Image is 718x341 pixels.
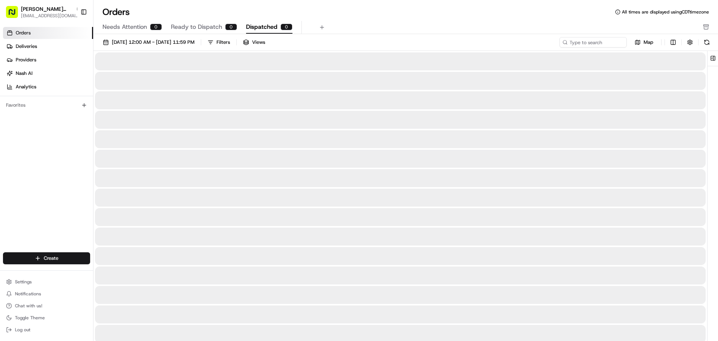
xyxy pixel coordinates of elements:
h1: Orders [102,6,130,18]
button: [EMAIL_ADDRESS][DOMAIN_NAME] [21,13,81,19]
div: We're available if you need us! [34,79,103,85]
div: Favorites [3,99,90,111]
div: 0 [280,24,292,30]
span: Analytics [16,83,36,90]
span: Needs Attention [102,22,147,31]
span: Pylon [74,186,90,191]
span: Providers [16,57,36,63]
button: Settings [3,277,90,287]
a: Analytics [3,81,93,93]
div: 💻 [63,168,69,174]
span: [PERSON_NAME] [23,136,61,142]
div: 📗 [7,168,13,174]
button: [PERSON_NAME][GEOGRAPHIC_DATA][EMAIL_ADDRESS][DOMAIN_NAME] [3,3,77,21]
button: [PERSON_NAME][GEOGRAPHIC_DATA] [21,5,73,13]
img: 1736555255976-a54dd68f-1ca7-489b-9aae-adbdc363a1c4 [15,137,21,143]
a: Powered byPylon [53,185,90,191]
p: Welcome 👋 [7,30,136,42]
div: Past conversations [7,97,50,103]
button: Map [630,38,658,47]
button: Notifications [3,289,90,299]
button: [DATE] 12:00 AM - [DATE] 11:59 PM [99,37,198,48]
div: Start new chat [34,71,123,79]
a: Nash AI [3,67,93,79]
img: Snider Plaza [7,109,19,121]
img: Grace Nketiah [7,129,19,141]
span: Dispatched [246,22,277,31]
span: [DATE] 12:00 AM - [DATE] 11:59 PM [112,39,194,46]
a: 💻API Documentation [60,164,123,178]
span: [DATE] [66,136,82,142]
img: Nash [7,7,22,22]
img: 1753817452368-0c19585d-7be3-40d9-9a41-2dc781b3d1eb [16,71,29,85]
a: 📗Knowledge Base [4,164,60,178]
span: Toggle Theme [15,315,45,321]
a: Orders [3,27,93,39]
button: Chat with us! [3,301,90,311]
span: Map [644,39,653,46]
span: Deliveries [16,43,37,50]
button: Create [3,252,90,264]
button: Start new chat [127,74,136,83]
a: Providers [3,54,93,66]
span: Log out [15,327,30,333]
button: Refresh [702,37,712,48]
span: • [100,116,103,122]
span: Orders [16,30,31,36]
button: Filters [204,37,233,48]
span: Nash AI [16,70,33,77]
span: Notifications [15,291,41,297]
span: API Documentation [71,167,120,175]
div: 0 [225,24,237,30]
input: Type to search [559,37,627,48]
span: Settings [15,279,32,285]
span: 8:41 AM [104,116,123,122]
span: Ready to Dispatch [171,22,222,31]
div: 0 [150,24,162,30]
button: Toggle Theme [3,313,90,323]
img: 1736555255976-a54dd68f-1ca7-489b-9aae-adbdc363a1c4 [7,71,21,85]
span: Knowledge Base [15,167,57,175]
span: Create [44,255,58,262]
button: See all [116,96,136,105]
button: Views [240,37,269,48]
a: Deliveries [3,40,93,52]
button: Log out [3,325,90,335]
div: Filters [217,39,230,46]
input: Clear [19,48,123,56]
span: Chat with us! [15,303,42,309]
span: [PERSON_NAME][GEOGRAPHIC_DATA] [23,116,99,122]
span: All times are displayed using CDT timezone [622,9,709,15]
span: Views [252,39,265,46]
span: • [62,136,65,142]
